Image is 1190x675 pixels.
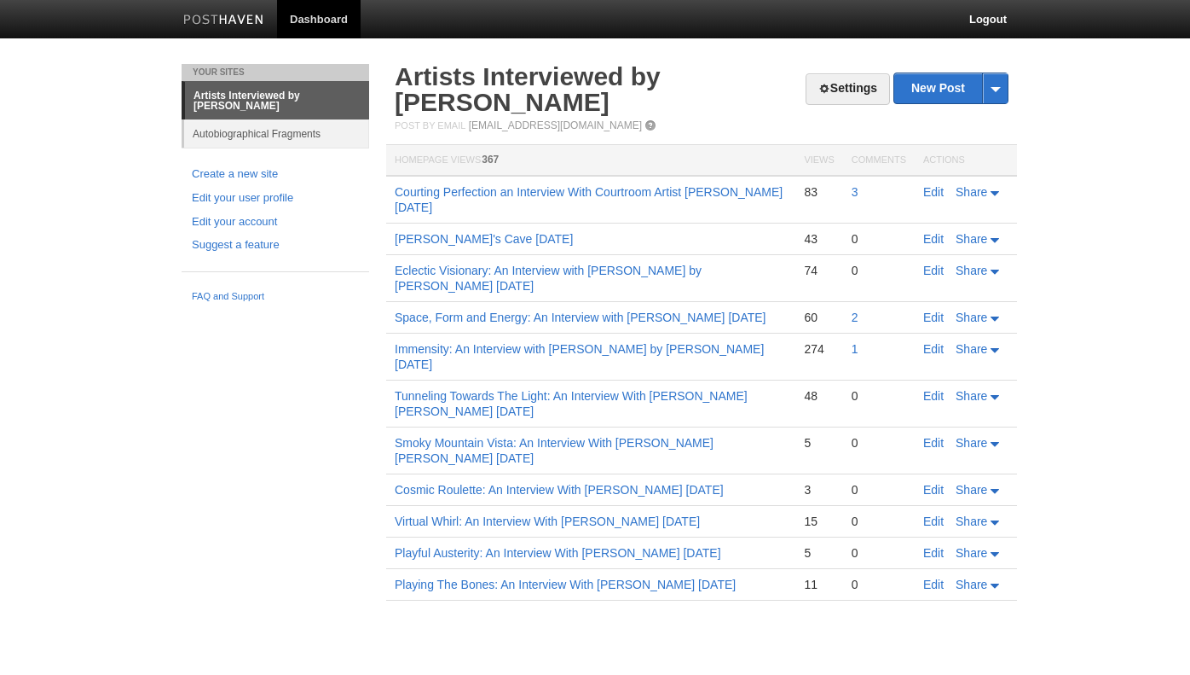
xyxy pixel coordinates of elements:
li: Your Sites [182,64,369,81]
a: Edit [923,185,944,199]
a: Playful Austerity: An Interview With [PERSON_NAME] [DATE] [395,546,721,560]
th: Homepage Views [386,145,795,177]
a: 3 [852,185,858,199]
a: Edit [923,342,944,356]
a: Edit [923,578,944,591]
a: Eclectic Visionary: An Interview with [PERSON_NAME] by [PERSON_NAME] [DATE] [395,264,702,293]
a: Edit your account [192,213,359,231]
div: 0 [852,545,906,561]
a: Edit [923,389,944,403]
span: 367 [482,154,499,166]
a: Artists Interviewed by [PERSON_NAME] [395,62,661,116]
span: Share [956,185,987,199]
th: Views [795,145,842,177]
a: Edit [923,515,944,528]
img: Posthaven-bar [183,15,264,27]
div: 0 [852,435,906,451]
span: Share [956,546,987,560]
a: Edit [923,311,944,324]
a: Space, Form and Energy: An Interview with [PERSON_NAME] [DATE] [395,311,765,324]
div: 0 [852,482,906,498]
th: Actions [915,145,1017,177]
span: Share [956,311,987,324]
div: 15 [804,514,834,529]
a: Immensity: An Interview with [PERSON_NAME] by [PERSON_NAME] [DATE] [395,342,764,371]
a: Edit [923,264,944,277]
span: Share [956,232,987,246]
a: Edit [923,232,944,246]
a: Courting Perfection an Interview With Courtroom Artist [PERSON_NAME] [DATE] [395,185,783,214]
div: 5 [804,435,834,451]
a: New Post [894,73,1008,103]
div: 0 [852,388,906,404]
a: Cosmic Roulette: An Interview With [PERSON_NAME] [DATE] [395,483,724,497]
span: Share [956,515,987,528]
a: 2 [852,311,858,324]
a: Smoky Mountain Vista: An Interview With [PERSON_NAME] [PERSON_NAME] [DATE] [395,436,713,465]
div: 5 [804,545,834,561]
a: Playing The Bones: An Interview With [PERSON_NAME] [DATE] [395,578,736,591]
a: Edit [923,546,944,560]
span: Share [956,578,987,591]
div: 74 [804,263,834,278]
a: Edit [923,436,944,450]
div: 3 [804,482,834,498]
a: Edit your user profile [192,189,359,207]
div: 83 [804,184,834,200]
div: 0 [852,514,906,529]
div: 0 [852,577,906,592]
div: 0 [852,263,906,278]
a: Artists Interviewed by [PERSON_NAME] [185,82,369,119]
a: [EMAIL_ADDRESS][DOMAIN_NAME] [469,119,642,131]
div: 11 [804,577,834,592]
span: Post by Email [395,120,465,131]
div: 48 [804,388,834,404]
th: Comments [843,145,915,177]
a: Tunneling Towards The Light: An Interview With [PERSON_NAME] [PERSON_NAME] [DATE] [395,389,748,418]
span: Share [956,342,987,356]
a: [PERSON_NAME]'s Cave [DATE] [395,232,573,246]
a: Autobiographical Fragments [184,119,369,148]
span: Share [956,264,987,277]
a: Settings [806,73,890,105]
a: Edit [923,483,944,497]
div: 274 [804,341,834,357]
span: Share [956,483,987,497]
a: 1 [852,342,858,356]
span: Share [956,436,987,450]
a: Suggest a feature [192,236,359,254]
div: 0 [852,231,906,247]
a: Virtual Whirl: An Interview With [PERSON_NAME] [DATE] [395,515,700,528]
a: Create a new site [192,166,359,183]
div: 60 [804,310,834,325]
span: Share [956,389,987,403]
a: FAQ and Support [192,289,359,305]
div: 43 [804,231,834,247]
